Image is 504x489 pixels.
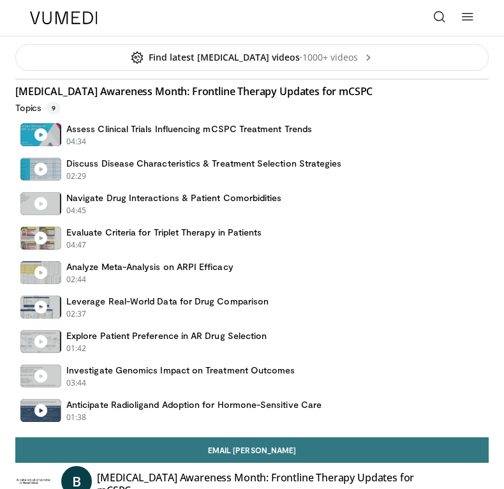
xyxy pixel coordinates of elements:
[66,158,341,169] h4: Discuss Disease Characteristics & Treatment Selection Strategies
[66,205,87,216] p: 04:45
[66,412,87,423] p: 01:38
[15,102,61,114] p: Topics
[66,343,87,354] p: 01:42
[66,239,87,251] p: 04:47
[66,296,269,307] h4: Leverage Real-World Data for Drug Comparison
[66,123,312,135] h4: Assess Clinical Trials Influencing mCSPC Treatment Trends
[47,102,61,114] span: 9
[66,192,282,204] h4: Navigate Drug Interactions & Patient Comorbidities
[66,377,87,389] p: 03:44
[15,85,489,98] h4: [MEDICAL_DATA] Awareness Month: Frontline Therapy Updates for mCSPC
[66,365,295,376] h4: Investigate Genomics Impact on Treatment Outcomes
[66,399,322,410] h4: Anticipate Radioligand Adoption for Hormone-Sensitive Care
[30,11,98,24] img: VuMedi Logo
[66,170,87,182] p: 02:29
[66,261,233,273] h4: Analyze Meta-Analysis on ARPI Efficacy
[131,51,300,64] span: Find latest [MEDICAL_DATA] videos
[66,136,87,147] p: 04:34
[302,51,373,64] span: 1000+ videos
[66,274,87,285] p: 02:44
[15,437,489,463] a: Email [PERSON_NAME]
[15,44,489,71] a: Find latest [MEDICAL_DATA] videos·1000+ videos
[66,308,87,320] p: 02:37
[66,330,267,342] h4: Explore Patient Preference in AR Drug Selection
[66,227,262,238] h4: Evaluate Criteria for Triplet Therapy in Patients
